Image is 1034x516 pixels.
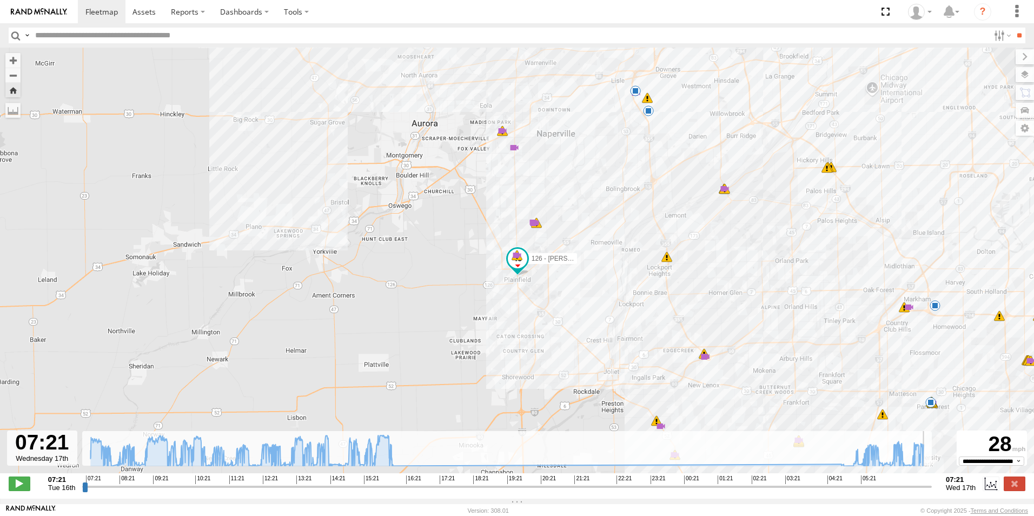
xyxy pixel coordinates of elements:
[153,475,168,484] span: 09:21
[617,475,632,484] span: 22:21
[651,475,666,484] span: 23:21
[364,475,379,484] span: 15:21
[120,475,135,484] span: 08:21
[406,475,421,484] span: 16:21
[718,475,733,484] span: 01:21
[330,475,346,484] span: 14:21
[9,477,30,491] label: Play/Stop
[48,484,76,492] span: Tue 16th Sep 2025
[263,475,278,484] span: 12:21
[468,507,509,514] div: Version: 308.01
[195,475,210,484] span: 10:21
[1016,121,1034,136] label: Map Settings
[23,28,31,43] label: Search Query
[5,53,21,68] button: Zoom in
[5,68,21,83] button: Zoom out
[473,475,488,484] span: 18:21
[440,475,455,484] span: 17:21
[946,475,976,484] strong: 07:21
[990,28,1013,43] label: Search Filter Options
[5,83,21,97] button: Zoom Home
[296,475,311,484] span: 13:21
[904,4,936,20] div: Ed Pruneda
[5,103,21,118] label: Measure
[827,475,843,484] span: 04:21
[946,484,976,492] span: Wed 17th Sep 2025
[541,475,556,484] span: 20:21
[86,475,101,484] span: 07:21
[574,475,589,484] span: 21:21
[971,507,1028,514] a: Terms and Conditions
[974,3,991,21] i: ?
[1004,477,1025,491] label: Close
[507,475,522,484] span: 19:21
[785,475,800,484] span: 03:21
[48,475,76,484] strong: 07:21
[11,8,67,16] img: rand-logo.svg
[958,432,1025,457] div: 28
[532,255,601,262] span: 126 - [PERSON_NAME]
[861,475,876,484] span: 05:21
[752,475,767,484] span: 02:21
[699,348,710,359] div: 7
[642,92,653,103] div: 5
[651,415,662,426] div: 5
[6,505,56,516] a: Visit our Website
[684,475,699,484] span: 00:21
[899,302,910,313] div: 8
[229,475,244,484] span: 11:21
[920,507,1028,514] div: © Copyright 2025 -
